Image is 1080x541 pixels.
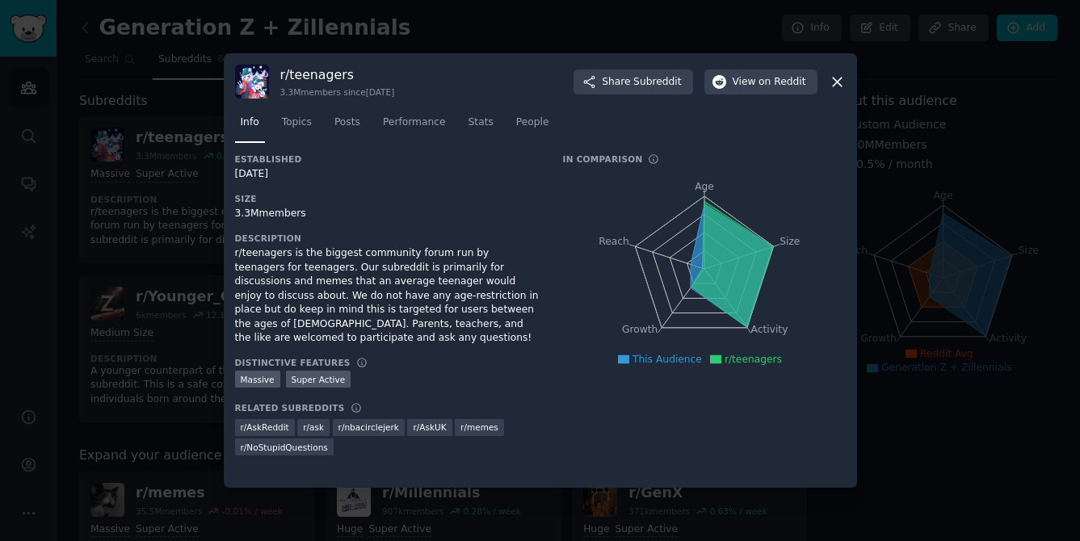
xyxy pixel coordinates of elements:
span: r/teenagers [725,354,782,365]
a: Stats [463,110,499,143]
span: on Reddit [759,75,805,90]
span: r/ AskUK [413,421,446,433]
a: Performance [377,110,452,143]
span: Topics [282,115,312,130]
div: Super Active [286,371,351,388]
div: 3.3M members [235,207,540,221]
a: Info [235,110,265,143]
span: Info [241,115,259,130]
h3: In Comparison [563,153,643,165]
span: r/ NoStupidQuestions [241,442,328,453]
h3: Size [235,193,540,204]
tspan: Size [780,236,800,247]
span: Performance [383,115,446,130]
div: [DATE] [235,167,540,182]
button: Viewon Reddit [704,69,817,95]
div: 3.3M members since [DATE] [280,86,395,98]
div: Massive [235,371,280,388]
span: r/ memes [460,421,498,433]
a: Posts [329,110,366,143]
h3: Related Subreddits [235,402,345,413]
span: Stats [469,115,494,130]
h3: Distinctive Features [235,357,351,368]
tspan: Growth [622,325,658,336]
a: People [511,110,555,143]
span: Posts [334,115,360,130]
span: r/ nbacirclejerk [338,421,399,433]
span: Share [602,75,681,90]
button: ShareSubreddit [574,69,692,95]
div: r/teenagers is the biggest community forum run by teenagers for teenagers. Our subreddit is prima... [235,246,540,346]
tspan: Activity [750,325,788,336]
a: Topics [276,110,317,143]
span: This Audience [632,354,702,365]
h3: r/ teenagers [280,66,395,83]
img: teenagers [235,65,269,99]
tspan: Age [695,181,714,192]
span: View [733,75,806,90]
span: Subreddit [633,75,681,90]
tspan: Reach [599,236,629,247]
span: r/ ask [303,421,324,433]
h3: Description [235,233,540,244]
span: r/ AskReddit [241,421,289,433]
span: People [516,115,549,130]
h3: Established [235,153,540,165]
